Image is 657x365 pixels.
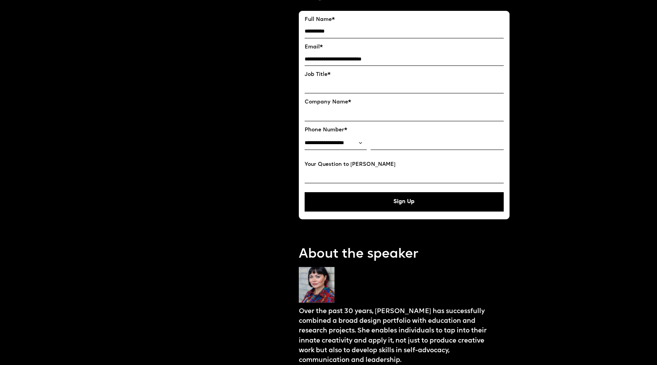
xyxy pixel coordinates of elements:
[305,72,504,78] label: Job Title
[305,99,504,105] label: Company Name
[305,44,504,50] label: Email
[305,127,504,133] label: Phone Number
[305,17,504,23] label: Full Name
[299,245,510,263] p: About the speaker
[305,162,504,168] label: Your Question to [PERSON_NAME]
[305,192,504,212] button: Sign Up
